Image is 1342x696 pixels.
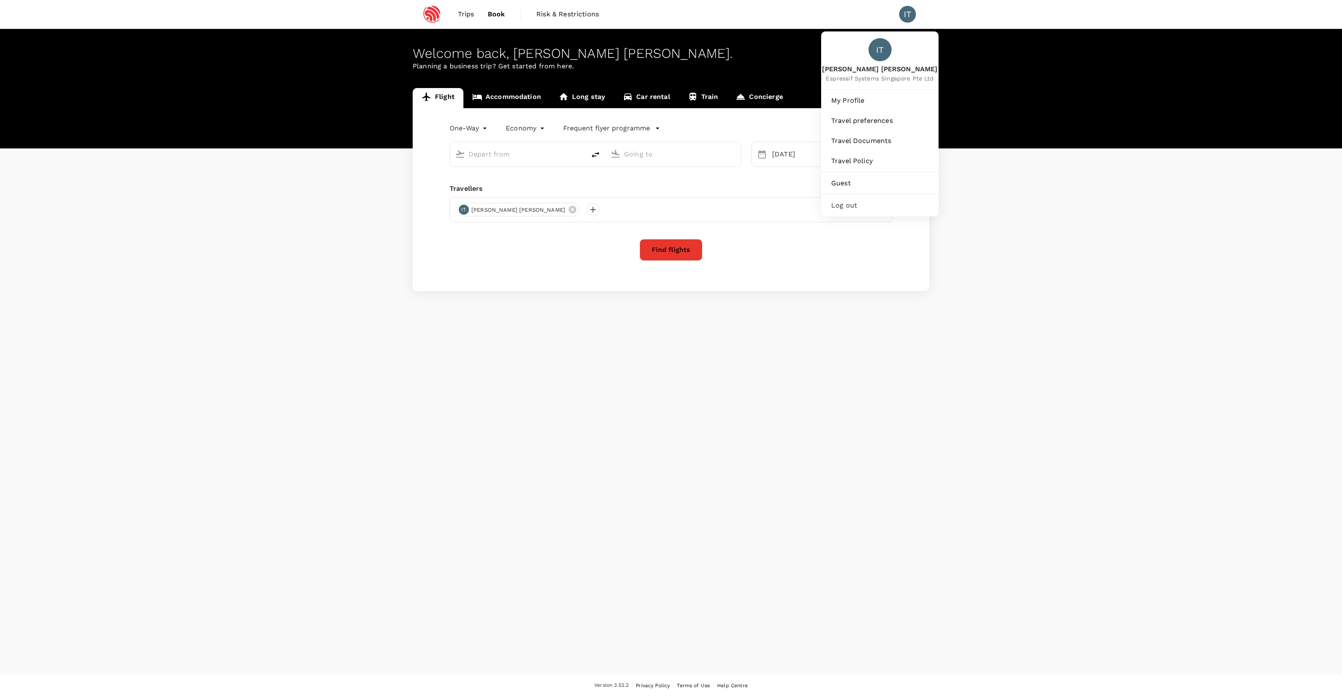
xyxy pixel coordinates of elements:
a: Terms of Use [677,681,710,690]
button: Frequent flyer programme [563,123,660,133]
div: IT [869,38,892,61]
div: Economy [506,122,546,135]
a: Car rental [614,88,679,108]
a: Travel preferences [824,112,935,130]
span: Version 3.52.2 [594,681,629,690]
p: Frequent flyer programme [563,123,650,133]
input: Going to [624,148,723,161]
span: Help Centre [717,683,748,688]
p: Planning a business trip? Get started from here. [413,61,929,71]
a: Guest [824,174,935,192]
span: Travel Documents [831,136,928,146]
a: Concierge [727,88,791,108]
span: My Profile [831,96,928,106]
div: Welcome back , [PERSON_NAME] [PERSON_NAME] . [413,46,929,61]
span: Espressif Systems Singapore Pte Ltd [822,74,937,83]
button: Open [580,153,581,155]
span: Travel Policy [831,156,928,166]
button: Find flights [640,239,702,261]
a: Help Centre [717,681,748,690]
button: delete [585,145,606,165]
div: Log out [824,196,935,215]
div: IT [899,6,916,23]
button: Open [735,153,737,155]
div: One-Way [450,122,489,135]
span: [PERSON_NAME] [PERSON_NAME] [466,206,570,214]
span: Risk & Restrictions [536,9,599,19]
a: Privacy Policy [636,681,670,690]
span: [PERSON_NAME] [PERSON_NAME] [822,65,937,74]
input: Depart from [468,148,568,161]
div: Travellers [450,184,892,194]
span: Log out [831,200,928,210]
a: Train [679,88,727,108]
a: Travel Documents [824,132,935,150]
a: My Profile [824,91,935,110]
a: Travel Policy [824,152,935,170]
div: IT[PERSON_NAME] [PERSON_NAME] [457,203,580,216]
a: Long stay [550,88,614,108]
a: Flight [413,88,463,108]
span: Privacy Policy [636,683,670,688]
span: Guest [831,178,928,188]
div: [DATE] [769,146,825,163]
img: Espressif Systems Singapore Pte Ltd [413,5,451,23]
a: Accommodation [463,88,550,108]
span: Terms of Use [677,683,710,688]
span: Book [488,9,505,19]
span: Travel preferences [831,116,928,126]
div: IT [459,205,469,215]
span: Trips [458,9,474,19]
